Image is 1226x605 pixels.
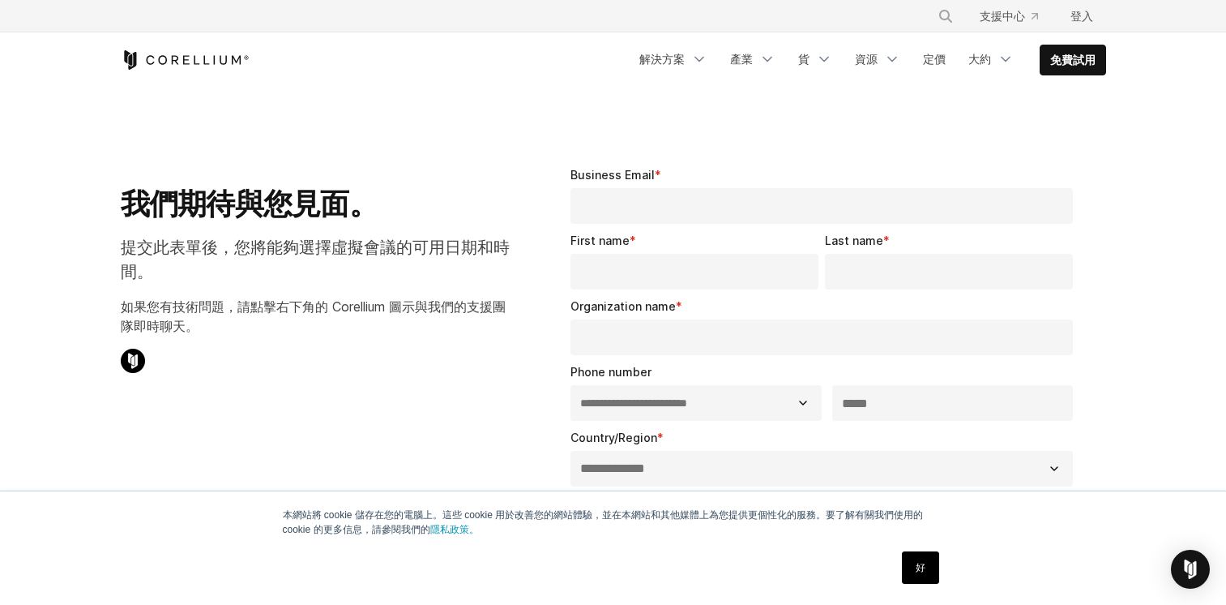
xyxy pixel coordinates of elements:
[902,551,939,584] a: 好
[1057,2,1106,31] a: 登入
[913,45,955,74] a: 定價
[1040,45,1105,75] a: 免費試用
[121,50,250,70] a: 科瑞利姆首頁
[968,51,991,67] font: 大約
[931,2,960,31] button: 尋
[121,297,512,336] p: 如果您有技術問題，請點擊右下角的 Corellium 圖示與我們的支援團隊即時聊天。
[570,365,651,379] span: Phone number
[798,51,810,67] font: 貨
[855,51,878,67] font: 資源
[825,234,883,247] span: Last name
[570,234,630,247] span: First name
[1171,550,1210,589] div: Open Intercom Messenger
[430,524,479,535] a: 隱私政策。
[121,235,512,284] p: 提交此表單後，您將能夠選擇虛擬會議的可用日期和時間。
[980,8,1025,24] font: 支援中心
[283,508,944,537] p: 本網站將 cookie 儲存在您的電腦上。這些 cookie 用於改善您的網站體驗，並在本網站和其他媒體上為您提供更個性化的服務。要了解有關我們使用的 cookie 的更多信息，請參閱我們的
[730,51,753,67] font: 產業
[630,45,1106,75] div: 導覽功能表
[570,168,655,182] span: Business Email
[639,51,685,67] font: 解決方案
[121,349,145,373] img: Corellium 聊天圖標
[570,299,676,313] span: Organization name
[570,431,657,444] span: Country/Region
[121,186,512,222] h1: 我們期待與您見面。
[918,2,1106,31] div: 導覽功能表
